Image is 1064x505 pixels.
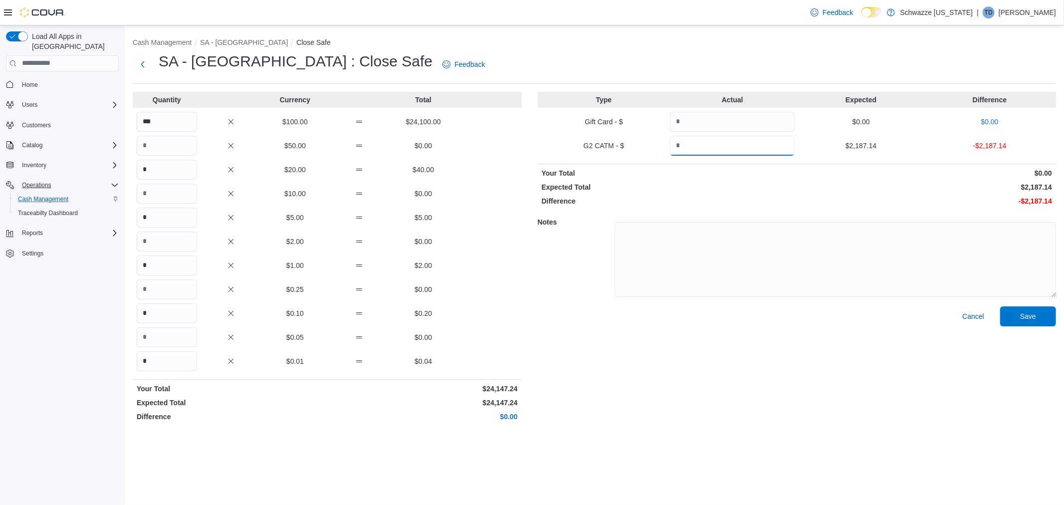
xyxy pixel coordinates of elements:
p: $20.00 [265,165,325,175]
a: Feedback [438,54,489,74]
p: $50.00 [265,141,325,151]
span: Operations [18,179,119,191]
p: Difference [137,412,325,422]
span: Home [22,81,38,89]
button: Inventory [2,158,123,172]
span: Cash Management [14,193,119,205]
h1: SA - [GEOGRAPHIC_DATA] : Close Safe [159,51,432,71]
p: $5.00 [265,213,325,223]
input: Quantity [137,184,197,204]
p: $2,187.14 [799,182,1052,192]
input: Quantity [137,160,197,180]
button: Catalog [2,138,123,152]
p: $0.00 [799,117,923,127]
p: Currency [265,95,325,105]
a: Feedback [807,2,857,22]
span: Settings [22,250,43,257]
input: Quantity [670,112,795,132]
p: G2 CATM - $ [542,141,666,151]
input: Quantity [137,232,197,252]
p: Your Total [542,168,795,178]
button: Operations [2,178,123,192]
button: Save [1000,306,1056,326]
button: Close Safe [296,38,330,46]
p: $24,147.24 [329,398,518,408]
a: Customers [18,119,55,131]
p: $0.00 [393,189,453,199]
button: Users [2,98,123,112]
p: $0.00 [393,141,453,151]
p: -$2,187.14 [927,141,1052,151]
h5: Notes [538,212,613,232]
span: Home [18,78,119,91]
span: Users [18,99,119,111]
input: Quantity [670,136,795,156]
span: Cancel [962,311,984,321]
p: $0.10 [265,308,325,318]
button: Cash Management [10,192,123,206]
span: Catalog [18,139,119,151]
input: Quantity [137,327,197,347]
span: Feedback [454,59,485,69]
button: Settings [2,246,123,260]
p: Type [542,95,666,105]
span: Operations [22,181,51,189]
p: Your Total [137,384,325,394]
p: $10.00 [265,189,325,199]
input: Quantity [137,112,197,132]
span: Load All Apps in [GEOGRAPHIC_DATA] [28,31,119,51]
p: $0.04 [393,356,453,366]
button: SA - [GEOGRAPHIC_DATA] [200,38,288,46]
button: Inventory [18,159,50,171]
input: Quantity [137,303,197,323]
p: -$2,187.14 [799,196,1052,206]
span: Customers [22,121,51,129]
span: Save [1020,311,1036,321]
span: Users [22,101,37,109]
button: Cancel [958,306,988,326]
p: Expected Total [542,182,795,192]
a: Traceabilty Dashboard [14,207,82,219]
p: $0.00 [799,168,1052,178]
p: $0.25 [265,284,325,294]
span: Customers [18,119,119,131]
p: $0.00 [927,117,1052,127]
span: Traceabilty Dashboard [18,209,78,217]
nav: Complex example [6,73,119,287]
div: Tim Defabbo-Winter JR [983,6,995,18]
span: Reports [22,229,43,237]
p: $24,147.24 [329,384,518,394]
input: Quantity [137,351,197,371]
a: Settings [18,248,47,259]
p: $2.00 [393,260,453,270]
p: $24,100.00 [393,117,453,127]
p: $0.00 [393,284,453,294]
button: Users [18,99,41,111]
p: $0.01 [265,356,325,366]
p: Schwazze [US_STATE] [900,6,973,18]
a: Home [18,79,42,91]
input: Quantity [137,255,197,275]
button: Traceabilty Dashboard [10,206,123,220]
p: Expected [799,95,923,105]
p: Expected Total [137,398,325,408]
button: Reports [18,227,47,239]
p: $40.00 [393,165,453,175]
p: $5.00 [393,213,453,223]
button: Catalog [18,139,46,151]
p: $0.20 [393,308,453,318]
p: Total [393,95,453,105]
p: Quantity [137,95,197,105]
p: $0.00 [393,332,453,342]
nav: An example of EuiBreadcrumbs [133,37,1056,49]
button: Cash Management [133,38,192,46]
button: Reports [2,226,123,240]
p: $100.00 [265,117,325,127]
input: Quantity [137,208,197,228]
p: $0.00 [393,237,453,247]
p: Gift Card - $ [542,117,666,127]
span: Inventory [18,159,119,171]
p: $0.00 [329,412,518,422]
button: Next [133,54,153,74]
